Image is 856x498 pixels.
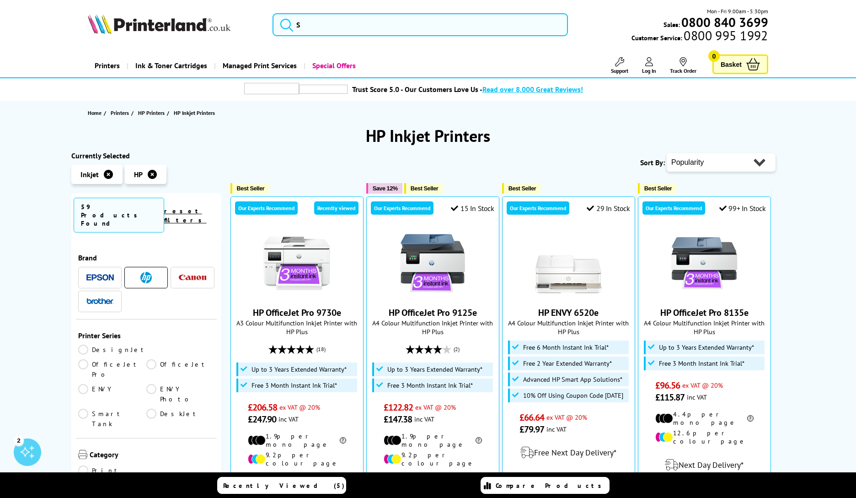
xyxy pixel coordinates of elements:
[508,185,536,192] span: Best Seller
[251,382,337,389] span: Free 3 Month Instant Ink Trial*
[78,450,87,459] img: Category
[644,185,672,192] span: Best Seller
[398,229,467,298] img: HP OfficeJet Pro 9125e
[415,403,456,411] span: ex VAT @ 20%
[88,108,104,118] a: Home
[86,296,114,307] a: Brother
[78,409,146,429] a: Smart Tank
[519,411,545,423] span: £66.64
[659,344,754,351] span: Up to 3 Years Extended Warranty*
[134,170,143,179] span: HP
[546,413,587,422] span: ex VAT @ 20%
[90,450,214,461] span: Category
[681,14,768,31] b: 0800 840 3699
[273,13,568,36] input: S
[230,183,269,194] button: Best Seller
[366,183,402,194] button: Save 12%
[78,331,214,340] span: Printer Series
[235,201,298,215] div: Our Experts Recommend
[507,440,630,466] div: modal_delivery
[682,381,723,390] span: ex VAT @ 20%
[708,50,720,62] span: 0
[534,290,603,299] a: HP ENVY 6520e
[655,391,685,403] span: £115.87
[262,229,331,298] img: HP OfficeJet Pro 9730e
[248,432,346,449] li: 1.9p per mono page
[253,307,341,319] a: HP OfficeJet Pro 9730e
[384,401,413,413] span: £122.82
[642,67,656,74] span: Log In
[314,201,358,215] div: Recently viewed
[451,204,494,213] div: 15 In Stock
[146,359,214,379] a: OfficeJet
[164,207,207,224] a: reset filters
[111,108,131,118] a: Printers
[88,54,127,77] a: Printers
[482,85,583,94] span: Read over 8,000 Great Reviews!
[14,435,24,445] div: 2
[523,344,609,351] span: Free 6 Month Instant Ink Trial*
[78,384,146,404] a: ENVY
[74,198,164,233] span: 59 Products Found
[278,415,299,423] span: inc VAT
[237,185,265,192] span: Best Seller
[133,272,160,283] a: HP
[643,452,766,478] div: modal_delivery
[507,319,630,336] span: A4 Colour Multifunction Inkjet Printer with HP Plus
[140,272,152,283] img: HP
[523,376,622,383] span: Advanced HP Smart App Solutions*
[235,319,358,336] span: A3 Colour Multifunction Inkjet Printer with HP Plus
[523,392,623,399] span: 10% Off Using Coupon Code [DATE]
[414,415,434,423] span: inc VAT
[611,67,628,74] span: Support
[389,307,477,319] a: HP OfficeJet Pro 9125e
[680,18,768,27] a: 0800 840 3699
[251,366,347,373] span: Up to 3 Years Extended Warranty*
[248,451,346,467] li: 9.2p per colour page
[663,20,680,29] span: Sales:
[534,229,603,298] img: HP ENVY 6520e
[88,14,261,36] a: Printerland Logo
[373,185,398,192] span: Save 12%
[384,413,412,425] span: £147.38
[640,158,665,167] span: Sort By:
[643,319,766,336] span: A4 Colour Multifunction Inkjet Printer with HP Plus
[78,466,146,486] a: Print Only
[496,482,606,490] span: Compare Products
[127,54,214,77] a: Ink & Toner Cartridges
[86,298,114,304] img: Brother
[384,451,482,467] li: 9.2p per colour page
[721,58,742,70] span: Basket
[523,360,612,367] span: Free 2 Year Extended Warranty*
[279,403,320,411] span: ex VAT @ 20%
[404,183,443,194] button: Best Seller
[217,477,346,494] a: Recently Viewed (5)
[638,183,677,194] button: Best Seller
[111,108,129,118] span: Printers
[135,54,207,77] span: Ink & Toner Cartridges
[71,151,221,160] div: Currently Selected
[146,384,214,404] a: ENVY Photo
[262,290,331,299] a: HP OfficeJet Pro 9730e
[642,201,705,215] div: Our Experts Recommend
[248,413,277,425] span: £247.90
[88,14,230,34] img: Printerland Logo
[248,401,278,413] span: £206.58
[86,274,114,281] img: Epson
[86,272,114,283] a: Epson
[78,359,146,379] a: OfficeJet Pro
[299,85,348,94] img: trustpilot rating
[611,57,628,74] a: Support
[138,108,165,118] span: HP Printers
[682,31,768,40] span: 0800 995 1992
[655,429,754,445] li: 12.6p per colour page
[223,482,345,490] span: Recently Viewed (5)
[507,201,569,215] div: Our Experts Recommend
[179,272,206,283] a: Canon
[670,229,738,298] img: HP OfficeJet Pro 8135e
[387,366,482,373] span: Up to 3 Years Extended Warranty*
[670,290,738,299] a: HP OfficeJet Pro 8135e
[660,307,749,319] a: HP OfficeJet Pro 8135e
[80,170,99,179] span: Inkjet
[587,204,630,213] div: 29 In Stock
